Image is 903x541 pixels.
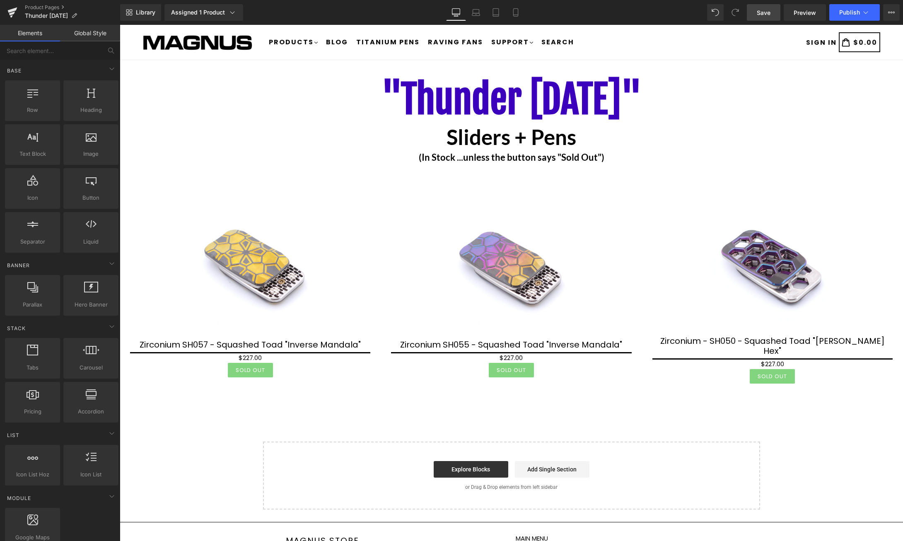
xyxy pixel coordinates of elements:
span: $227.00 [380,328,403,338]
a: Tablet [486,4,506,21]
p: or Drag & Drop elements from left sidebar [157,459,627,465]
span: Icon List Hoz [7,470,58,479]
span: Icon [7,193,58,202]
span: Heading [66,106,116,114]
button: More [883,4,900,21]
a: Zirconium SH057 - Squashed Toad "Inverse Mandala" [20,315,241,325]
span: Icon List [66,470,116,479]
span: Liquid [66,237,116,246]
button: Sold Out [108,338,153,353]
span: Image [66,150,116,158]
a: SIGN IN [686,12,717,23]
a: Laptop [466,4,486,21]
span: Accordion [66,407,116,416]
span: Preview [794,8,816,17]
img: Zirconium SH057 - Squashed Toad [58,167,203,311]
a: Desktop [446,4,466,21]
a: Explore Blocks [314,436,389,453]
button: Sold Out [630,344,675,359]
a: Preview [784,4,826,21]
span: $227.00 [641,335,664,344]
a: Zirconium - SH050 - Squashed Toad "[PERSON_NAME] Hex" [533,311,773,331]
strong: (In Stock ...unless the button says "Sold Out") [299,127,485,138]
button: Publish [829,4,880,21]
span: $227.00 [119,328,142,338]
span: Publish [839,9,860,16]
span: Tabs [7,363,58,372]
span: Row [7,106,58,114]
span: Base [6,67,22,75]
button: Redo [727,4,744,21]
span: Banner [6,261,31,269]
span: Button [66,193,116,202]
a: Mobile [506,4,526,21]
div: Assigned 1 Product [171,8,237,17]
span: Parallax [7,300,58,309]
b: Sliders + Pens [327,99,456,125]
span: "Thunder [DATE]" [262,51,522,99]
button: Sold Out [369,338,414,353]
span: Pricing [7,407,58,416]
img: Zirconium SH055 - Squashed Toad [319,167,464,311]
span: Sold Out [638,348,667,355]
span: SIGN IN [686,12,717,22]
span: Hero Banner [66,300,116,309]
span: Stack [6,324,27,332]
span: Library [136,9,155,16]
button: Undo [707,4,724,21]
span: Save [757,8,770,17]
span: Module [6,494,32,502]
img: Magnus Store [23,7,133,27]
span: Sold Out [116,341,145,349]
a: $0.00 [719,7,761,28]
a: Global Style [60,25,120,41]
span: List [6,431,20,439]
span: Text Block [7,150,58,158]
img: Zirconium - SH050 - Squashed Toad [581,167,725,311]
span: Separator [7,237,58,246]
span: Thunder [DATE] [25,12,68,19]
a: Add Single Section [395,436,470,453]
a: Zirconium SH055 - Squashed Toad "Inverse Mandala" [280,315,502,325]
span: Carousel [66,363,116,372]
a: Magnus Store [166,511,240,521]
h5: Main menu [396,510,618,517]
a: New Library [120,4,161,21]
span: $0.00 [734,12,758,22]
span: Sold Out [377,341,406,349]
a: Product Pages [25,4,120,11]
